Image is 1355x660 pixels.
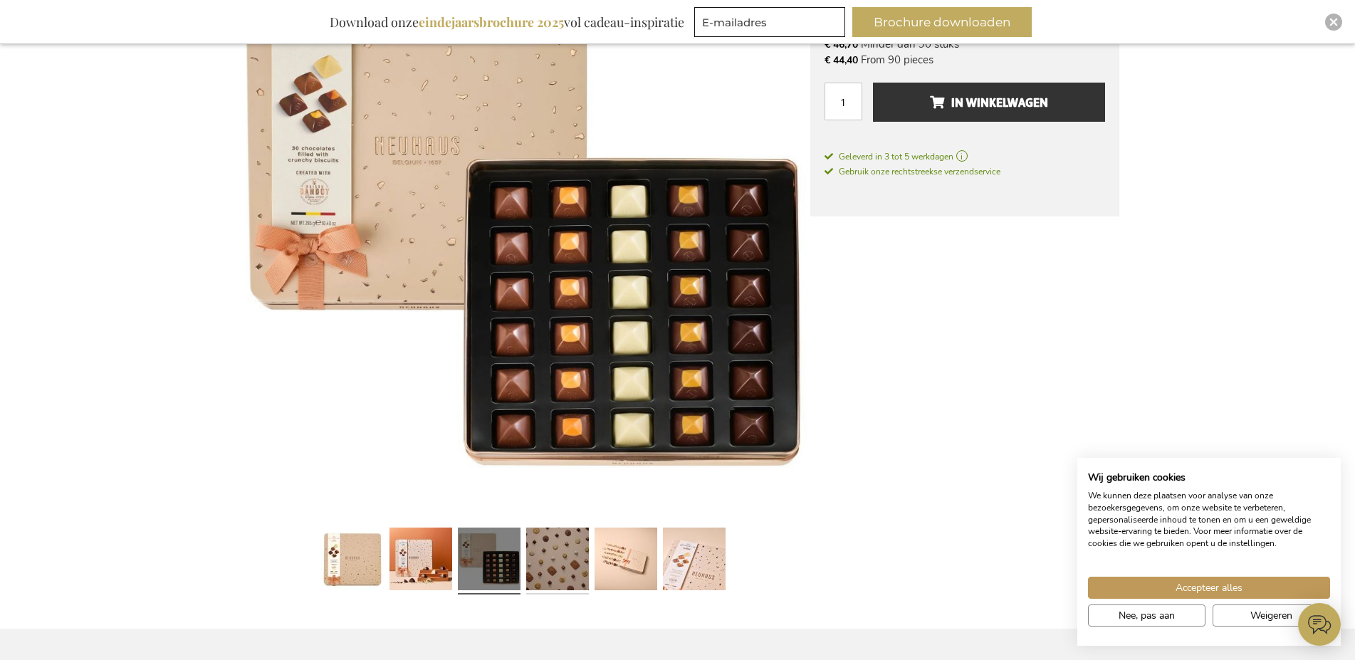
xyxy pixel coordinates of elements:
[663,522,726,600] a: Neuhaus "Les Gourmands" Collection
[825,150,1105,163] a: Geleverd in 3 tot 5 werkdagen
[694,7,845,37] input: E-mailadres
[1213,604,1330,627] button: Alle cookies weigeren
[1325,14,1342,31] div: Close
[419,14,564,31] b: eindejaarsbrochure 2025
[825,166,1000,177] span: Gebruik onze rechtstreekse verzendservice
[389,522,452,600] a: Neuhaus "Les Gourmands" Collection
[825,38,858,51] span: € 46,70
[1088,604,1205,627] button: Pas cookie voorkeuren aan
[694,7,849,41] form: marketing offers and promotions
[1119,608,1175,623] span: Nee, pas aan
[930,91,1048,114] span: In Winkelwagen
[526,522,589,600] a: Neuhaus "Les Gourmands" Collection
[1250,608,1292,623] span: Weigeren
[825,83,862,120] input: Aantal
[321,522,384,600] a: Neuhaus "Les Gourmands" Collection
[873,83,1104,122] button: In Winkelwagen
[825,52,1105,68] li: From 90 pieces
[825,164,1000,178] a: Gebruik onze rechtstreekse verzendservice
[458,522,520,600] a: Neuhaus "Les Gourmands" Collection
[323,7,691,37] div: Download onze vol cadeau-inspiratie
[1088,471,1330,484] h2: Wij gebruiken cookies
[852,7,1032,37] button: Brochure downloaden
[1088,577,1330,599] button: Accepteer alle cookies
[1088,490,1330,550] p: We kunnen deze plaatsen voor analyse van onze bezoekersgegevens, om onze website te verbeteren, g...
[1176,580,1242,595] span: Accepteer alles
[1329,18,1338,26] img: Close
[1298,603,1341,646] iframe: belco-activator-frame
[595,522,657,600] a: Neuhaus "Les Gourmands" Collection
[825,53,858,67] span: € 44,40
